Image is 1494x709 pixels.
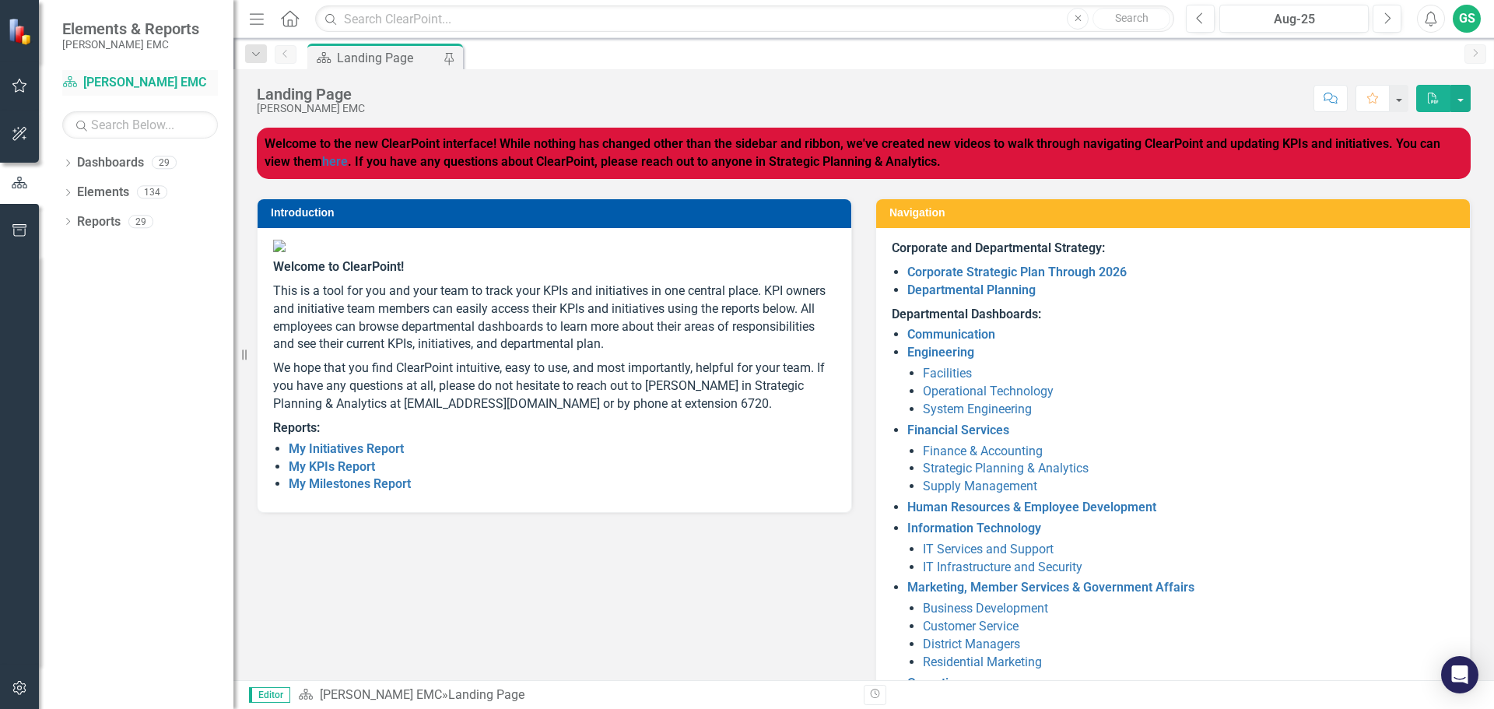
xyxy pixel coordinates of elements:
div: Landing Page [337,48,440,68]
small: [PERSON_NAME] EMC [62,38,199,51]
strong: Reports: [273,420,320,435]
a: Reports [77,213,121,231]
input: Search ClearPoint... [315,5,1174,33]
a: [PERSON_NAME] EMC [62,74,218,92]
span: Editor [249,687,290,703]
div: » [298,686,852,704]
input: Search Below... [62,111,218,139]
div: Aug-25 [1225,10,1363,29]
a: Finance & Accounting [923,444,1043,458]
a: here [322,154,348,169]
div: 134 [137,186,167,199]
a: Financial Services [907,423,1009,437]
a: System Engineering [923,402,1032,416]
a: Residential Marketing [923,655,1042,669]
a: Operations [907,676,969,690]
a: IT Services and Support [923,542,1054,556]
a: Marketing, Member Services & Government Affairs [907,580,1194,595]
span: This is a tool for you and your team to track your KPIs and initiatives in one central place. KPI... [273,283,826,352]
span: Search [1115,12,1149,24]
strong: Welcome to the new ClearPoint interface! While nothing has changed other than the sidebar and rib... [265,136,1440,169]
strong: Departmental Dashboards: [892,307,1041,321]
div: Landing Page [448,687,524,702]
button: Search [1092,8,1170,30]
div: Open Intercom Messenger [1441,656,1478,693]
h3: Navigation [889,207,1462,219]
a: District Managers [923,637,1020,651]
a: Human Resources & Employee Development [907,500,1156,514]
a: Facilities [923,366,972,381]
strong: Corporate and Departmental Strategy: [892,240,1105,255]
a: [PERSON_NAME] EMC [320,687,442,702]
a: Departmental Planning [907,283,1036,297]
button: GS [1453,5,1481,33]
a: Customer Service [923,619,1019,634]
h3: Introduction [271,207,843,219]
div: [PERSON_NAME] EMC [257,103,365,114]
a: IT Infrastructure and Security [923,560,1082,574]
p: We hope that you find ClearPoint intuitive, easy to use, and most importantly, helpful for your t... [273,356,836,416]
a: My Milestones Report [289,476,411,491]
span: Welcome to ClearPoint! [273,259,404,274]
button: Aug-25 [1219,5,1369,33]
img: ClearPoint Strategy [8,18,35,45]
div: Landing Page [257,86,365,103]
div: 29 [128,215,153,228]
a: Elements [77,184,129,202]
a: Supply Management [923,479,1037,493]
img: Jackson%20EMC%20high_res%20v2.png [273,240,836,252]
a: Engineering [907,345,974,360]
div: 29 [152,156,177,170]
a: Business Development [923,601,1048,616]
a: Communication [907,327,995,342]
a: My KPIs Report [289,459,375,474]
a: Dashboards [77,154,144,172]
a: Information Technology [907,521,1041,535]
a: Strategic Planning & Analytics [923,461,1089,476]
a: Operational Technology [923,384,1054,398]
a: Corporate Strategic Plan Through 2026 [907,265,1127,279]
span: Elements & Reports [62,19,199,38]
a: My Initiatives Report [289,441,404,456]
